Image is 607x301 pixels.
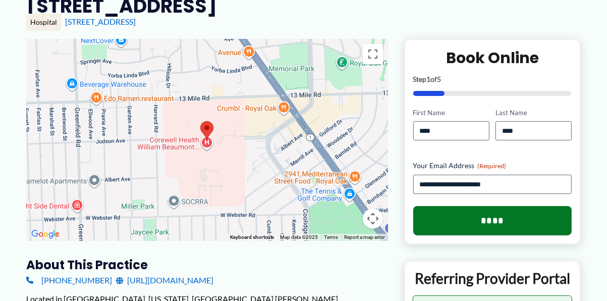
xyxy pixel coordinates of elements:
[65,17,136,26] a: [STREET_ADDRESS]
[26,257,388,273] h3: About this practice
[29,228,62,241] img: Google
[345,234,385,240] a: Report a map error
[26,14,61,31] div: Hospital
[26,273,112,288] a: [PHONE_NUMBER]
[363,44,383,64] button: Toggle fullscreen view
[116,273,213,288] a: [URL][DOMAIN_NAME]
[437,75,442,83] span: 5
[281,234,318,240] span: Map data ©2025
[495,108,572,118] label: Last Name
[413,161,572,171] label: Your Email Address
[413,108,489,118] label: First Name
[29,228,62,241] a: Open this area in Google Maps (opens a new window)
[478,162,507,170] span: (Required)
[413,269,572,287] p: Referring Provider Portal
[413,48,572,68] h2: Book Online
[363,209,383,229] button: Map camera controls
[230,234,274,241] button: Keyboard shortcuts
[324,234,339,240] a: Terms (opens in new tab)
[427,75,431,83] span: 1
[413,76,572,83] p: Step of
